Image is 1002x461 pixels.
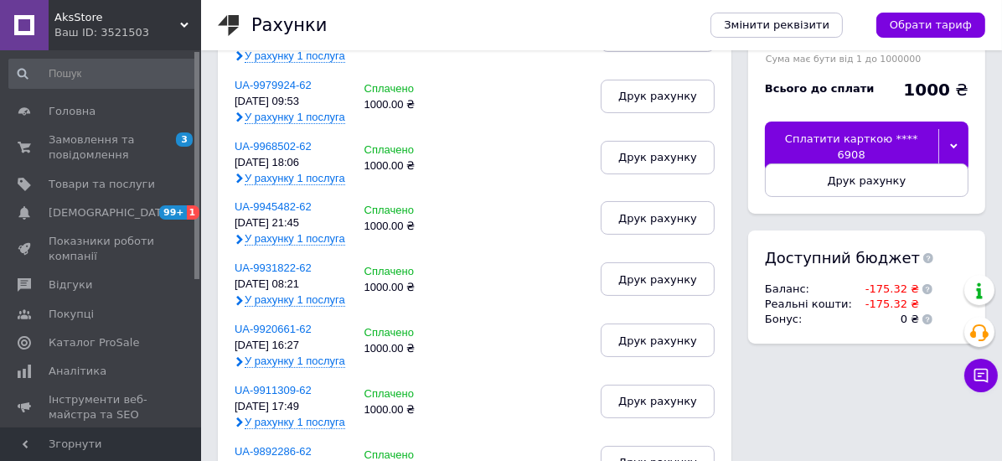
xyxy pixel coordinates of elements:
[245,293,345,307] span: У рахунку 1 послуга
[251,15,327,35] h1: Рахунки
[235,323,312,335] a: UA-9920661-62
[49,177,155,192] span: Товари та послуги
[49,307,94,322] span: Покупці
[364,343,442,355] div: 1000.00 ₴
[618,395,697,407] span: Друк рахунку
[765,163,968,197] button: Друк рахунку
[601,262,715,296] button: Друк рахунку
[235,217,348,230] div: [DATE] 21:45
[765,81,875,96] div: Всього до сплати
[364,388,442,401] div: Сплачено
[235,384,312,396] a: UA-9911309-62
[710,13,843,38] a: Змінити реквізити
[49,205,173,220] span: [DEMOGRAPHIC_DATA]
[235,140,312,153] a: UA-9968502-62
[235,262,312,274] a: UA-9931822-62
[49,104,96,119] span: Головна
[235,339,348,352] div: [DATE] 16:27
[364,160,442,173] div: 1000.00 ₴
[765,247,920,268] span: Доступний бюджет
[159,205,187,220] span: 99+
[49,392,155,422] span: Інструменти веб-майстра та SEO
[49,335,139,350] span: Каталог ProSale
[235,200,312,213] a: UA-9945482-62
[235,445,312,458] a: UA-9892286-62
[856,312,919,327] td: 0 ₴
[364,220,442,233] div: 1000.00 ₴
[964,359,998,392] button: Чат з покупцем
[765,122,938,172] div: Сплатити карткою **** 6908
[364,327,442,339] div: Сплачено
[903,81,968,98] div: ₴
[235,96,348,108] div: [DATE] 09:53
[618,273,697,286] span: Друк рахунку
[856,297,919,312] td: -175.32 ₴
[245,232,345,246] span: У рахунку 1 послуга
[765,297,856,312] td: Реальні кошти :
[187,205,200,220] span: 1
[364,404,442,417] div: 1000.00 ₴
[618,90,697,102] span: Друк рахунку
[828,174,906,187] span: Друк рахунку
[601,141,715,174] button: Друк рахунку
[765,312,856,327] td: Бонус :
[49,234,155,264] span: Показники роботи компанії
[618,212,697,225] span: Друк рахунку
[235,278,348,291] div: [DATE] 08:21
[364,83,442,96] div: Сплачено
[601,324,715,357] button: Друк рахунку
[245,416,345,429] span: У рахунку 1 послуга
[601,385,715,418] button: Друк рахунку
[890,18,972,33] span: Обрати тариф
[245,49,345,63] span: У рахунку 1 послуга
[618,151,697,163] span: Друк рахунку
[765,282,856,297] td: Баланс :
[364,266,442,278] div: Сплачено
[364,282,442,294] div: 1000.00 ₴
[235,157,348,169] div: [DATE] 18:06
[54,25,201,40] div: Ваш ID: 3521503
[235,79,312,91] a: UA-9979924-62
[235,401,348,413] div: [DATE] 17:49
[54,10,180,25] span: AksStore
[364,205,442,217] div: Сплачено
[49,364,106,379] span: Аналітика
[765,54,968,65] div: Сума має бути від 1 до 1000000
[856,282,919,297] td: -175.32 ₴
[364,99,442,111] div: 1000.00 ₴
[49,132,155,163] span: Замовлення та повідомлення
[245,111,345,124] span: У рахунку 1 послуга
[618,334,697,347] span: Друк рахунку
[245,172,345,185] span: У рахунку 1 послуга
[601,80,715,113] button: Друк рахунку
[8,59,198,89] input: Пошук
[876,13,985,38] a: Обрати тариф
[364,144,442,157] div: Сплачено
[724,18,829,33] span: Змінити реквізити
[49,277,92,293] span: Відгуки
[601,201,715,235] button: Друк рахунку
[903,80,950,100] b: 1000
[176,132,193,147] span: 3
[245,355,345,368] span: У рахунку 1 послуга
